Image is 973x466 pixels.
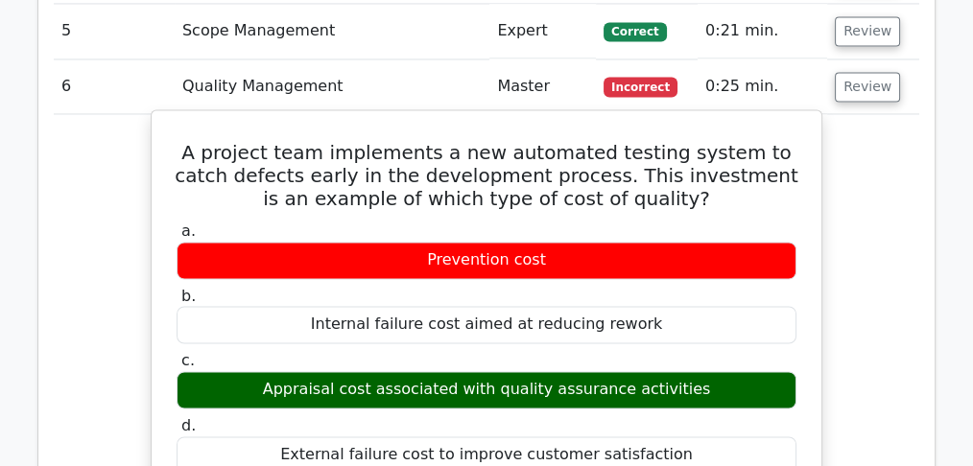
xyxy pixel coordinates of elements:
[181,351,195,369] span: c.
[177,242,796,279] div: Prevention cost
[54,4,175,58] td: 5
[604,22,666,41] span: Correct
[177,306,796,343] div: Internal failure cost aimed at reducing rework
[175,59,489,114] td: Quality Management
[54,59,175,114] td: 6
[604,77,677,96] span: Incorrect
[698,4,827,58] td: 0:21 min.
[835,16,900,46] button: Review
[177,371,796,408] div: Appraisal cost associated with quality assurance activities
[835,72,900,102] button: Review
[181,287,196,305] span: b.
[698,59,827,114] td: 0:25 min.
[181,221,196,240] span: a.
[175,4,489,58] td: Scope Management
[181,416,196,434] span: d.
[489,59,596,114] td: Master
[489,4,596,58] td: Expert
[175,141,798,210] h5: A project team implements a new automated testing system to catch defects early in the developmen...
